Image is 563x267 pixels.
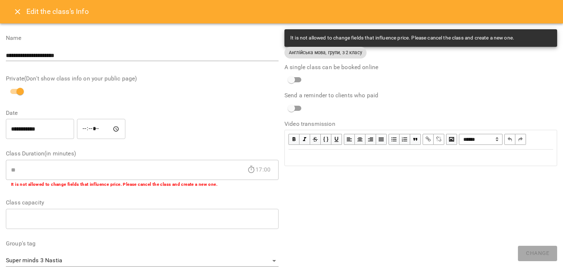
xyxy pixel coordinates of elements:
button: Align Left [344,134,355,145]
label: Class Duration(in minutes) [6,151,279,157]
button: Strikethrough [310,134,321,145]
button: OL [400,134,410,145]
div: It is not allowed to change fields that influence price. Please cancel the class and create a new... [290,31,514,45]
button: Close [9,3,26,20]
button: Monospace [321,134,331,145]
button: Link [423,134,434,145]
label: Private(Don't show class info on your public page) [6,76,279,82]
label: Send a reminder to clients who paid [284,93,557,98]
button: Align Justify [376,134,387,145]
button: Underline [331,134,342,145]
button: UL [389,134,400,145]
button: Blockquote [410,134,421,145]
button: Align Center [355,134,365,145]
button: Italic [299,134,310,145]
b: It is not allowed to change fields that influence price. Please cancel the class and create a new... [11,182,217,187]
label: A single class can be booked online [284,64,557,70]
h6: Edit the class's Info [26,6,89,17]
select: Block type [459,134,503,145]
span: Normal [459,134,503,145]
div: Edit text [285,150,556,165]
label: Group's tag [6,241,279,247]
button: Redo [515,134,526,145]
label: Name [6,35,279,41]
span: Англійська мова, групи, з 2 класу [284,49,367,56]
div: Super minds 3 Nastia [6,255,279,267]
label: Class capacity [6,200,279,206]
label: Date [6,110,279,116]
button: Undo [504,134,515,145]
label: Video transmission [284,121,557,127]
button: Remove Link [434,134,444,145]
button: Align Right [365,134,376,145]
button: Bold [288,134,299,145]
button: Image [446,134,457,145]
